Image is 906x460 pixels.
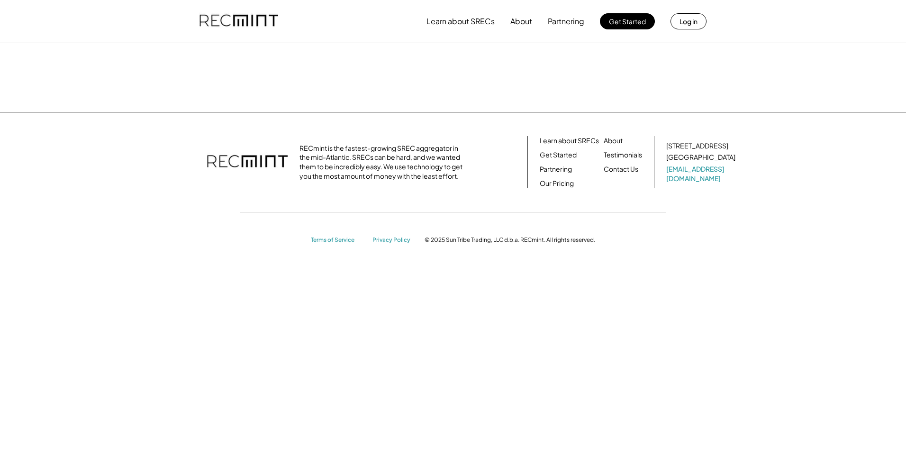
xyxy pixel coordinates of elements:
[540,179,574,188] a: Our Pricing
[666,165,737,183] a: [EMAIL_ADDRESS][DOMAIN_NAME]
[425,236,595,244] div: © 2025 Sun Tribe Trading, LLC d.b.a. RECmint. All rights reserved.
[604,150,642,160] a: Testimonials
[540,165,572,174] a: Partnering
[199,5,278,37] img: recmint-logotype%403x.png
[600,13,655,29] button: Get Started
[548,12,584,31] button: Partnering
[604,165,638,174] a: Contact Us
[372,236,415,244] a: Privacy Policy
[299,144,468,181] div: RECmint is the fastest-growing SREC aggregator in the mid-Atlantic. SRECs can be hard, and we wan...
[207,146,288,179] img: recmint-logotype%403x.png
[426,12,495,31] button: Learn about SRECs
[604,136,623,146] a: About
[311,236,363,244] a: Terms of Service
[510,12,532,31] button: About
[666,153,735,162] div: [GEOGRAPHIC_DATA]
[666,141,728,151] div: [STREET_ADDRESS]
[670,13,707,29] button: Log in
[540,136,599,146] a: Learn about SRECs
[540,150,577,160] a: Get Started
